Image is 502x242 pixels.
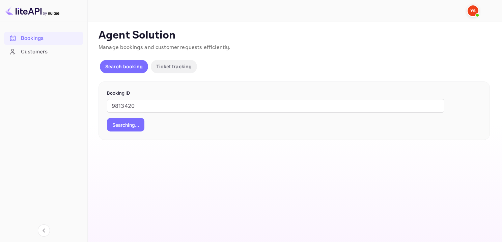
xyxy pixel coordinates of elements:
span: Manage bookings and customer requests efficiently. [99,44,231,51]
div: Customers [21,48,80,56]
button: Searching... [107,118,144,131]
p: Agent Solution [99,29,490,42]
div: Bookings [4,32,83,45]
a: Customers [4,45,83,58]
img: Yandex Support [468,5,478,16]
p: Booking ID [107,90,481,97]
a: Bookings [4,32,83,44]
div: Bookings [21,34,80,42]
img: LiteAPI logo [5,5,59,16]
input: Enter Booking ID (e.g., 63782194) [107,99,444,113]
p: Search booking [105,63,143,70]
p: Ticket tracking [156,63,192,70]
button: Collapse navigation [38,224,50,237]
